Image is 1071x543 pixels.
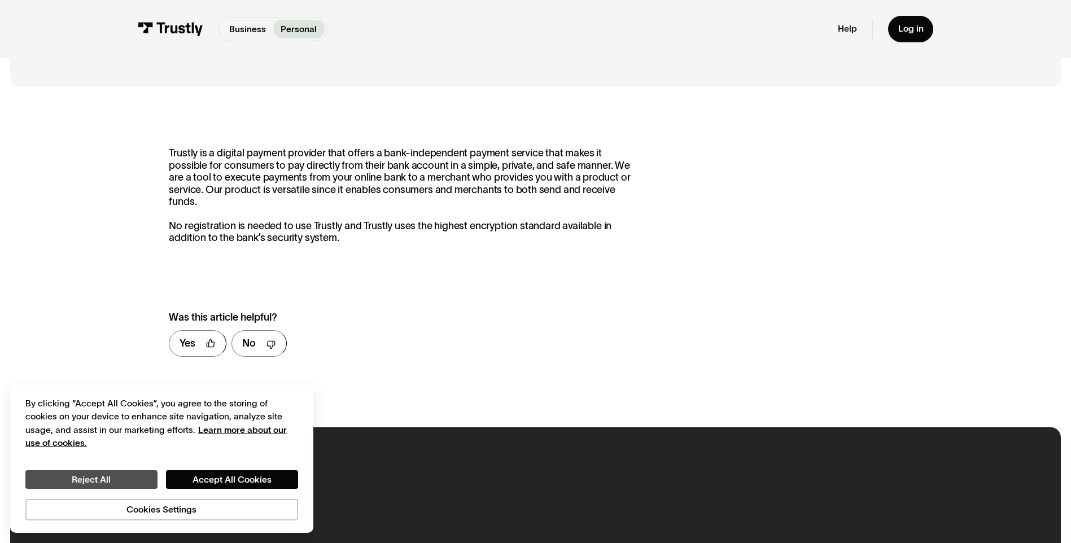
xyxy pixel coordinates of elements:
[898,23,924,34] div: Log in
[231,330,287,357] a: No
[25,499,298,520] button: Cookies Settings
[25,470,158,489] button: Reject All
[281,23,317,36] p: Personal
[166,470,298,489] button: Accept All Cookies
[138,22,203,36] img: Trustly Logo
[229,23,266,36] p: Business
[273,20,325,38] a: Personal
[838,23,857,34] a: Help
[25,397,298,450] div: By clicking “Accept All Cookies”, you agree to the storing of cookies on your device to enhance s...
[888,16,934,42] a: Log in
[169,310,614,325] div: Was this article helpful?
[242,336,256,351] div: No
[169,147,641,244] p: Trustly is a digital payment provider that offers a bank-independent payment service that makes i...
[221,20,273,38] a: Business
[169,330,226,357] a: Yes
[25,397,298,520] div: Privacy
[10,384,313,533] div: Cookie banner
[180,336,195,351] div: Yes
